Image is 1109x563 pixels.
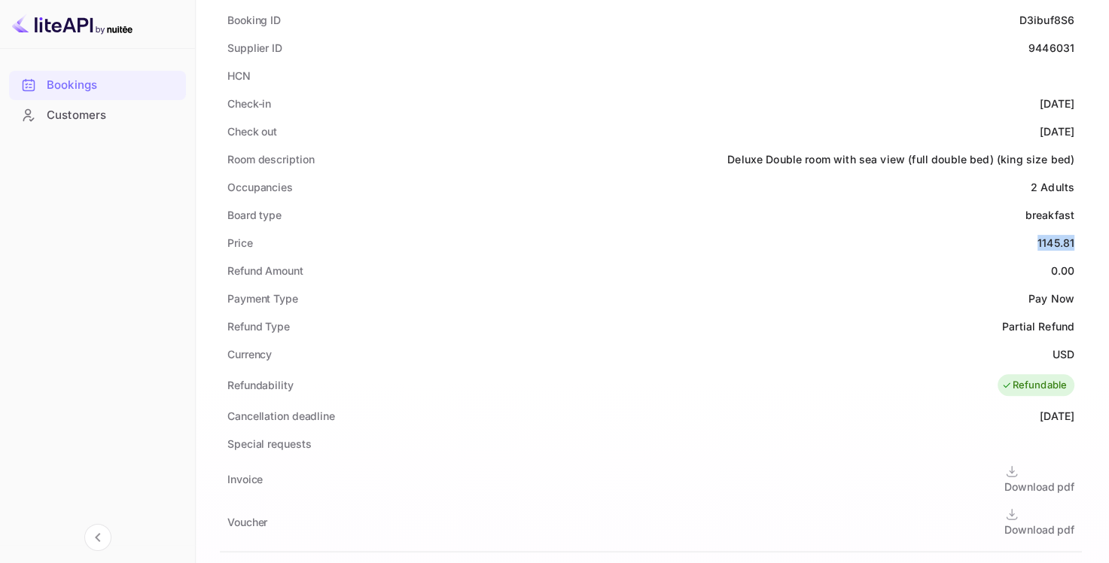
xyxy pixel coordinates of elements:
[227,377,294,393] div: Refundability
[1001,378,1068,393] div: Refundable
[227,12,281,28] div: Booking ID
[1028,40,1074,56] div: 9446031
[1025,207,1074,223] div: breakfast
[227,179,293,195] div: Occupancies
[227,291,298,306] div: Payment Type
[227,408,335,424] div: Cancellation deadline
[227,207,282,223] div: Board type
[227,40,282,56] div: Supplier ID
[227,96,271,111] div: Check-in
[12,12,133,36] img: LiteAPI logo
[727,151,1074,167] div: Deluxe Double room with sea view (full double bed) (king size bed)
[227,318,290,334] div: Refund Type
[1002,318,1074,334] div: Partial Refund
[227,436,311,452] div: Special requests
[1053,346,1074,362] div: USD
[1004,479,1074,495] div: Download pdf
[227,151,314,167] div: Room description
[84,524,111,551] button: Collapse navigation
[1028,291,1074,306] div: Pay Now
[227,235,253,251] div: Price
[227,68,251,84] div: HCN
[9,101,186,130] div: Customers
[9,71,186,100] div: Bookings
[47,107,178,124] div: Customers
[47,77,178,94] div: Bookings
[227,263,303,278] div: Refund Amount
[227,471,263,487] div: Invoice
[1004,522,1074,537] div: Download pdf
[1040,96,1074,111] div: [DATE]
[227,346,272,362] div: Currency
[1040,408,1074,424] div: [DATE]
[1037,235,1074,251] div: 1145.81
[9,101,186,129] a: Customers
[1040,123,1074,139] div: [DATE]
[227,514,267,530] div: Voucher
[1031,179,1074,195] div: 2 Adults
[227,123,277,139] div: Check out
[1050,263,1074,278] div: 0.00
[1019,12,1074,28] div: D3ibuf8S6
[9,71,186,99] a: Bookings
